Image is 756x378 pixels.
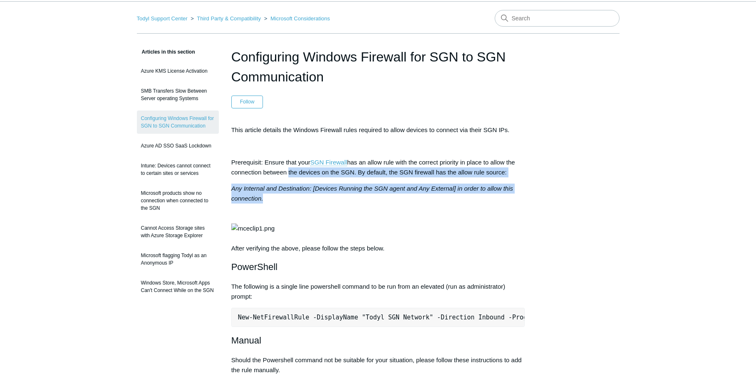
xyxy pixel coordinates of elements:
[137,15,188,22] a: Todyl Support Center
[231,185,513,202] em: Any Internal and Destination: [Devices Running the SGN agent and Any External] in order to allow ...
[231,223,275,233] img: mceclip1.png
[137,63,219,79] a: Azure KMS License Activation
[231,260,525,274] h2: PowerShell
[197,15,261,22] a: Third Party & Compatibility
[231,333,525,348] h2: Manual
[137,185,219,216] a: Microsoft products show no connection when connected to the SGN
[137,15,189,22] li: Todyl Support Center
[231,125,525,135] p: This article details the Windows Firewall rules required to allow devices to connect via their SG...
[231,47,525,87] h1: Configuring Windows Firewall for SGN to SGN Communication
[231,308,525,327] pre: New-NetFirewallRule -DisplayName "Todyl SGN Network" -Direction Inbound -Program Any -LocalAddres...
[495,10,620,27] input: Search
[137,275,219,298] a: Windows Store, Microsoft Apps Can't Connect While on the SGN
[310,159,347,166] a: SGN Firewall
[137,158,219,181] a: Intune: Devices cannot connect to certain sites or services
[270,15,330,22] a: Microsoft Considerations
[231,355,525,375] p: Should the Powershell command not be suitable for your situation, please follow these instruction...
[189,15,263,22] li: Third Party & Compatibility
[137,110,219,134] a: Configuring Windows Firewall for SGN to SGN Communication
[137,83,219,106] a: SMB Transfers Slow Between Server operating Systems
[231,157,525,177] p: Prerequisit: Ensure that your has an allow rule with the correct priority in place to allow the c...
[137,248,219,271] a: Microsoft flagging Todyl as an Anonymous IP
[263,15,330,22] li: Microsoft Considerations
[231,184,525,253] p: After verifying the above, please follow the steps below.
[231,96,263,108] button: Follow Article
[231,282,525,302] p: The following is a single line powershell command to be run from an elevated (run as administrato...
[137,138,219,154] a: Azure AD SSO SaaS Lockdown
[137,220,219,243] a: Cannot Access Storage sites with Azure Storage Explorer
[137,49,195,55] span: Articles in this section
